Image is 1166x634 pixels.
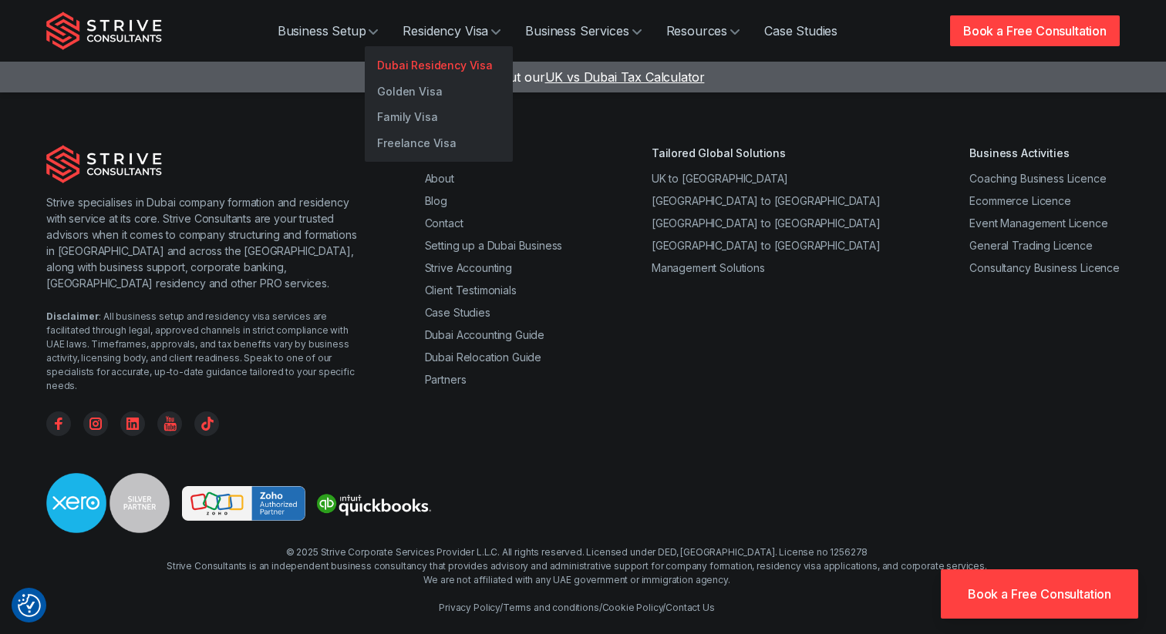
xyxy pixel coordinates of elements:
p: Strive specialises in Dubai company formation and residency with service at its core. Strive Cons... [46,194,363,291]
a: Setting up a Dubai Business [425,239,563,252]
a: Business Setup [265,15,391,46]
button: Consent Preferences [18,594,41,617]
a: Case Studies [425,306,490,319]
a: Partners [425,373,467,386]
a: Contact Us [666,602,714,613]
div: : All business setup and residency visa services are facilitated through legal, approved channels... [46,310,363,393]
img: Strive is a quickbooks Partner [312,487,435,521]
img: Strive is a Zoho Partner [182,486,305,521]
img: Strive Consultants [46,12,162,50]
a: Business Services [513,15,653,46]
strong: Disclaimer [46,310,99,322]
a: Strive Accounting [425,261,512,274]
a: Management Solutions [652,261,765,274]
a: Coaching Business Licence [969,172,1106,185]
a: Consultancy Business Licence [969,261,1120,274]
a: Instagram [83,411,108,436]
a: Freelance Visa [365,130,513,156]
img: Revisit consent button [18,594,41,617]
a: Cookie Policy [602,602,663,613]
a: TikTok [194,411,219,436]
a: [GEOGRAPHIC_DATA] to [GEOGRAPHIC_DATA] [652,216,881,230]
a: Case Studies [752,15,850,46]
a: Book a Free Consultation [941,569,1138,619]
a: Residency Visa [390,15,513,46]
a: Golden Visa [365,79,513,105]
a: UK to [GEOGRAPHIC_DATA] [652,172,788,185]
a: Check out ourUK vs Dubai Tax Calculator [462,69,705,85]
a: Dubai Accounting Guide [425,328,544,341]
a: Family Visa [365,104,513,130]
a: Client Testimonials [425,283,517,297]
a: Blog [425,194,447,207]
a: Privacy Policy [439,602,500,613]
a: Terms and conditions [503,602,599,613]
div: Business Activities [969,145,1120,161]
span: UK vs Dubai Tax Calculator [545,69,705,85]
a: Facebook [46,411,71,436]
a: Ecommerce Licence [969,194,1070,207]
img: Strive Consultants [46,145,162,183]
div: © 2025 Strive Corporate Services Provider L.L.C. All rights reserved. Licensed under DED, [GEOGRA... [167,545,987,615]
a: General Trading Licence [969,239,1092,252]
a: Linkedin [120,411,145,436]
a: Contact [425,216,463,230]
a: Event Management Licence [969,216,1107,230]
a: About [425,172,454,185]
a: Dubai Residency Visa [365,52,513,79]
a: [GEOGRAPHIC_DATA] to [GEOGRAPHIC_DATA] [652,194,881,207]
a: [GEOGRAPHIC_DATA] to [GEOGRAPHIC_DATA] [652,239,881,252]
a: YouTube [157,411,182,436]
a: Resources [654,15,753,46]
div: Tailored Global Solutions [652,145,881,161]
img: Strive is a Xero Silver Partner [46,473,170,533]
a: Book a Free Consultation [950,15,1120,46]
a: Dubai Relocation Guide [425,351,541,364]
